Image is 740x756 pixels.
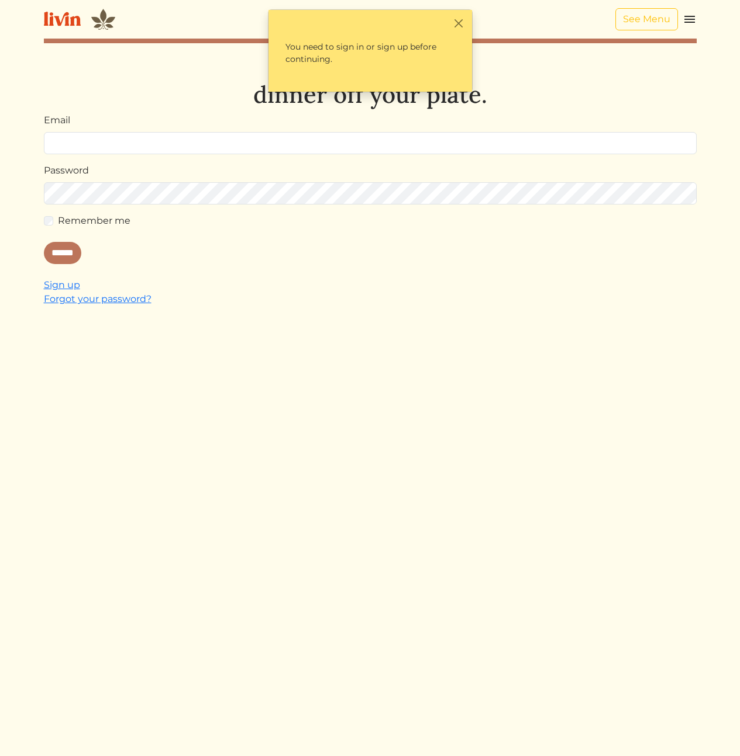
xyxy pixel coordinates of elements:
button: Close [453,17,465,29]
label: Email [44,113,70,127]
a: Forgot your password? [44,293,152,304]
a: See Menu [615,8,678,30]
a: Sign up [44,279,80,290]
img: Juniper [90,8,117,31]
img: livin-logo-a0d97d1a881af30f6274990eb6222085a2533c92bbd1e4f22c21b4f0d0e3210c.svg [44,12,81,26]
p: You need to sign in or sign up before continuing. [276,31,465,75]
img: menu_hamburger-cb6d353cf0ecd9f46ceae1c99ecbeb4a00e71ca567a856bd81f57e9d8c17bb26.svg [683,12,697,26]
label: Password [44,164,89,178]
label: Remember me [58,214,130,228]
h1: Let's take dinner off your plate. [44,53,697,109]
